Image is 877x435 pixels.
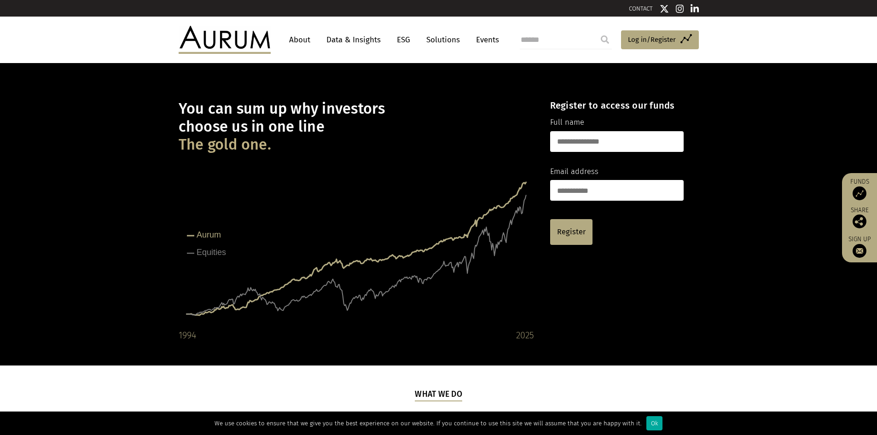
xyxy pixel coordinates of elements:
[179,136,271,154] span: The gold one.
[179,328,196,342] div: 1994
[847,235,872,258] a: Sign up
[179,26,271,53] img: Aurum
[197,230,221,239] tspan: Aurum
[847,207,872,228] div: Share
[322,31,385,48] a: Data & Insights
[285,31,315,48] a: About
[550,100,684,111] h4: Register to access our funds
[853,186,866,200] img: Access Funds
[422,31,465,48] a: Solutions
[621,30,699,50] a: Log in/Register
[660,4,669,13] img: Twitter icon
[550,166,598,178] label: Email address
[550,116,584,128] label: Full name
[853,215,866,228] img: Share this post
[471,31,499,48] a: Events
[516,328,534,342] div: 2025
[847,178,872,200] a: Funds
[197,248,226,257] tspan: Equities
[415,389,462,401] h5: What we do
[676,4,684,13] img: Instagram icon
[628,34,676,45] span: Log in/Register
[853,244,866,258] img: Sign up to our newsletter
[596,30,614,49] input: Submit
[550,219,592,245] a: Register
[646,416,662,430] div: Ok
[691,4,699,13] img: Linkedin icon
[392,31,415,48] a: ESG
[179,100,534,154] h1: You can sum up why investors choose us in one line
[629,5,653,12] a: CONTACT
